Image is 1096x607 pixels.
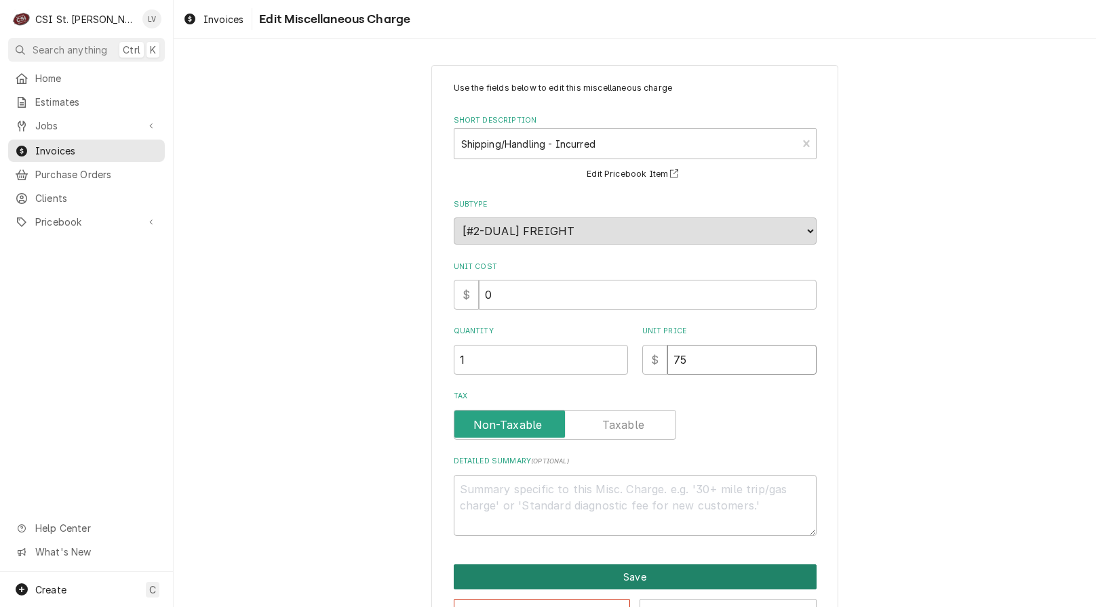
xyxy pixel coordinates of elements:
div: Tax [454,391,817,439]
a: Go to Pricebook [8,211,165,233]
div: [object Object] [454,326,628,374]
div: $ [642,345,667,375]
button: Search anythingCtrlK [8,38,165,62]
span: K [150,43,156,57]
span: Purchase Orders [35,167,158,182]
a: Home [8,67,165,89]
div: Line Item Create/Update Form [454,82,817,536]
label: Short Description [454,115,817,126]
a: Go to Jobs [8,114,165,137]
button: Save [454,564,817,589]
span: Help Center [35,521,157,535]
a: Clients [8,187,165,209]
div: Short Description [454,115,817,182]
a: Estimates [8,91,165,113]
label: Unit Price [642,326,817,337]
a: Invoices [8,140,165,162]
a: Invoices [178,8,249,30]
span: Estimates [35,95,158,109]
div: Unit Cost [454,261,817,310]
div: Button Group Row [454,564,817,589]
span: Home [35,71,158,85]
div: C [12,9,31,28]
a: Purchase Orders [8,163,165,186]
span: Jobs [35,119,138,133]
a: Go to What's New [8,541,165,563]
label: Unit Cost [454,261,817,272]
span: Invoices [203,12,243,26]
span: Create [35,584,66,595]
div: $ [454,280,479,310]
span: Invoices [35,144,158,158]
div: Subtype [454,199,817,245]
div: Lisa Vestal's Avatar [142,9,161,28]
span: ( optional ) [531,457,569,465]
div: [object Object] [642,326,817,374]
label: Tax [454,391,817,402]
span: Ctrl [123,43,140,57]
span: C [149,583,156,597]
label: Quantity [454,326,628,337]
div: Detailed Summary [454,456,817,535]
span: Clients [35,191,158,205]
span: Edit Miscellaneous Charge [255,10,410,28]
span: Pricebook [35,215,138,229]
label: Detailed Summary [454,456,817,467]
p: Use the fields below to edit this miscellaneous charge [454,82,817,94]
span: What's New [35,545,157,559]
div: CSI St. [PERSON_NAME] [35,12,135,26]
div: LV [142,9,161,28]
label: Subtype [454,199,817,210]
div: CSI St. Louis's Avatar [12,9,31,28]
a: Go to Help Center [8,517,165,539]
button: Edit Pricebook Item [585,166,685,183]
span: Search anything [33,43,107,57]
